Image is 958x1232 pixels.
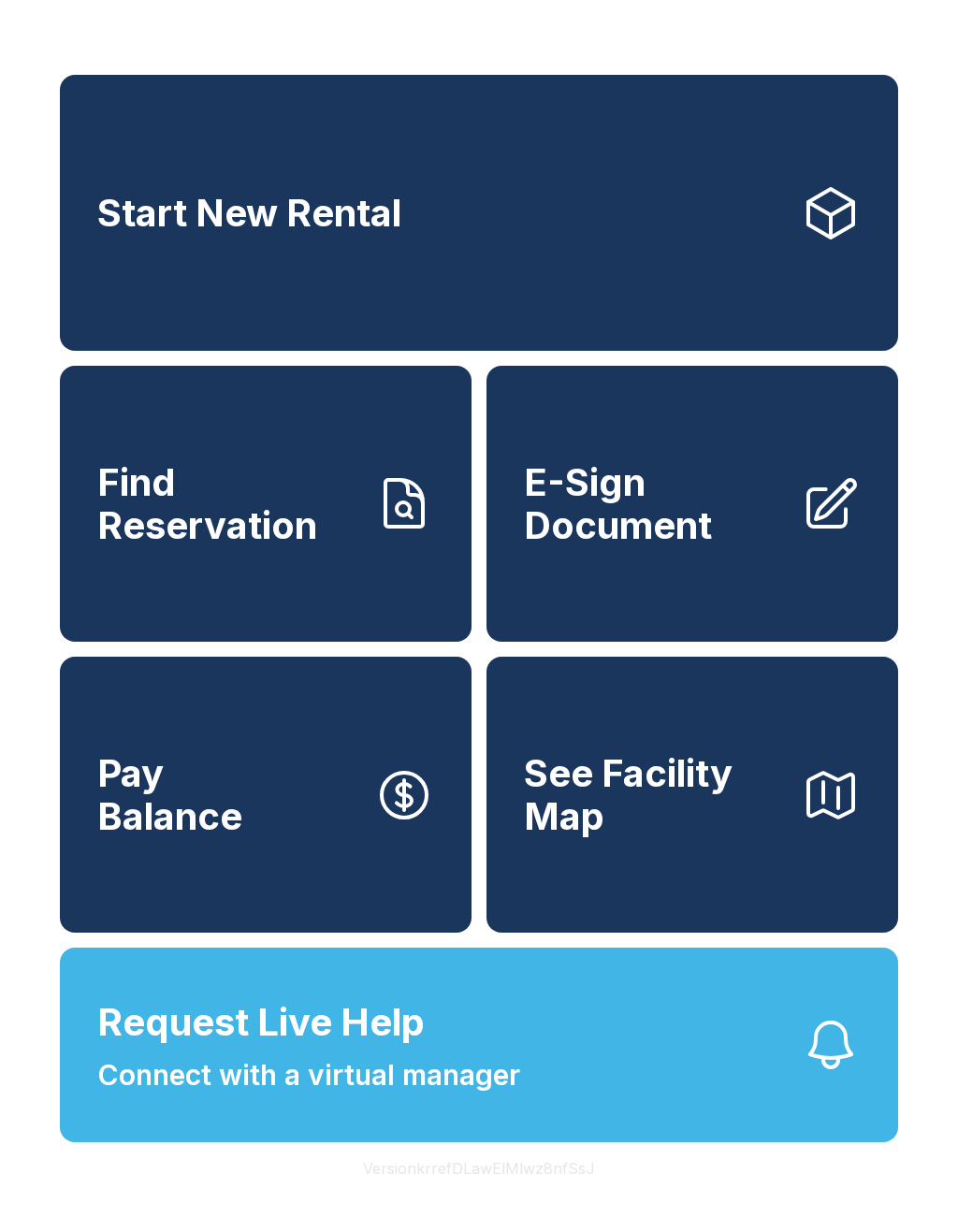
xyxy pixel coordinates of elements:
[60,948,898,1142] button: Request Live HelpConnect with a virtual manager
[97,994,425,1051] span: Request Live Help
[97,192,401,235] span: Start New Rental
[486,366,898,642] a: E-Sign Document
[524,752,786,837] span: See Facility Map
[60,75,898,351] a: Start New Rental
[97,461,359,546] span: Find Reservation
[348,1142,610,1195] button: VersionkrrefDLawElMlwz8nfSsJ
[97,1054,520,1096] span: Connect with a virtual manager
[60,366,472,642] a: Find Reservation
[60,657,472,933] button: PayBalance
[486,657,898,933] button: See Facility Map
[97,752,242,837] span: Pay Balance
[524,461,786,546] span: E-Sign Document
